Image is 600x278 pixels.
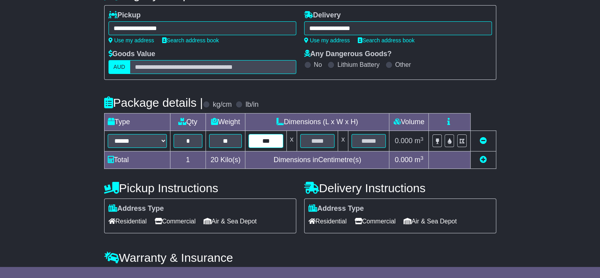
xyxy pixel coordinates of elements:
[155,215,196,227] span: Commercial
[213,100,232,109] label: kg/cm
[206,113,245,131] td: Weight
[204,215,257,227] span: Air & Sea Depot
[415,137,424,145] span: m
[170,113,206,131] td: Qty
[104,96,203,109] h4: Package details |
[480,156,487,164] a: Add new item
[108,50,155,59] label: Goods Value
[308,215,347,227] span: Residential
[245,100,258,109] label: lb/in
[104,182,296,195] h4: Pickup Instructions
[206,151,245,169] td: Kilo(s)
[245,113,389,131] td: Dimensions (L x W x H)
[104,251,496,264] h4: Warranty & Insurance
[104,113,170,131] td: Type
[108,37,154,43] a: Use my address
[421,155,424,161] sup: 3
[395,156,413,164] span: 0.000
[286,131,297,151] td: x
[304,37,350,43] a: Use my address
[355,215,396,227] span: Commercial
[304,11,341,20] label: Delivery
[314,61,322,68] label: No
[389,113,429,131] td: Volume
[415,156,424,164] span: m
[245,151,389,169] td: Dimensions in Centimetre(s)
[104,151,170,169] td: Total
[211,156,219,164] span: 20
[108,204,164,213] label: Address Type
[162,37,219,43] a: Search address book
[304,50,392,59] label: Any Dangerous Goods?
[337,61,379,68] label: Lithium Battery
[358,37,415,43] a: Search address book
[395,61,411,68] label: Other
[404,215,457,227] span: Air & Sea Depot
[480,137,487,145] a: Remove this item
[308,204,364,213] label: Address Type
[108,11,141,20] label: Pickup
[338,131,348,151] td: x
[421,136,424,142] sup: 3
[395,137,413,145] span: 0.000
[108,60,131,74] label: AUD
[108,215,147,227] span: Residential
[170,151,206,169] td: 1
[304,182,496,195] h4: Delivery Instructions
